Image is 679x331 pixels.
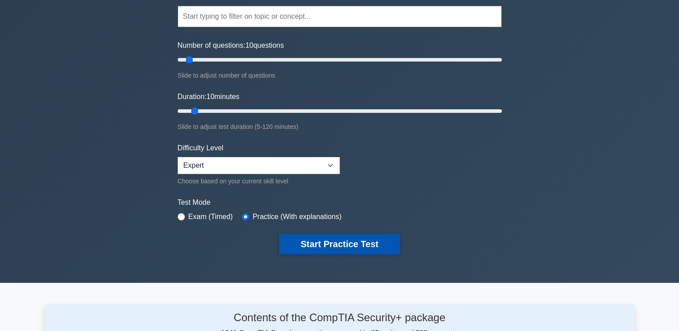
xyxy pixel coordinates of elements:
[279,234,400,254] button: Start Practice Test
[178,6,502,27] input: Start typing to filter on topic or concept...
[206,93,214,100] span: 10
[178,91,240,102] label: Duration: minutes
[188,211,233,222] label: Exam (Timed)
[178,40,284,51] label: Number of questions: questions
[178,176,340,186] div: Choose based on your current skill level
[178,70,502,81] div: Slide to adjust number of questions
[253,211,342,222] label: Practice (With explanations)
[129,311,550,324] h4: Contents of the CompTIA Security+ package
[178,143,224,153] label: Difficulty Level
[178,121,502,132] div: Slide to adjust test duration (5-120 minutes)
[178,197,502,208] label: Test Mode
[246,41,254,49] span: 10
